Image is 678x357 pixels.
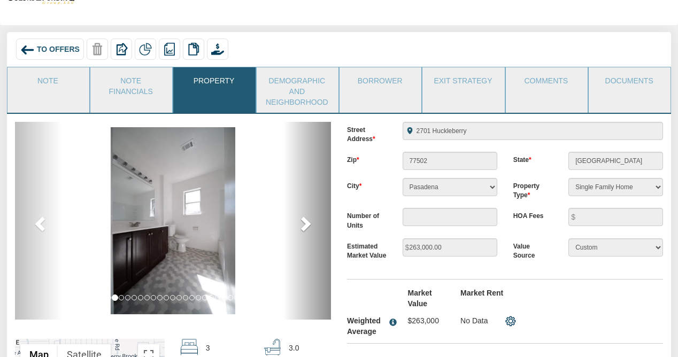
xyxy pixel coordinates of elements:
label: Value Source [505,238,561,260]
img: reports.png [163,43,176,56]
label: Market Value [400,288,453,309]
img: bath.svg [264,339,281,355]
a: Documents [589,67,669,94]
p: $263,000 [408,315,445,326]
label: Zip [339,152,395,165]
img: export.svg [115,43,128,56]
a: Borrower [340,67,420,94]
label: HOA Fees [505,208,561,221]
p: No Data [460,315,497,326]
img: beds.svg [181,339,197,355]
img: copy.png [187,43,200,56]
img: purchase_offer.png [211,43,224,56]
label: Estimated Market Value [339,238,395,260]
a: Demographic and Neighborhood [257,67,337,113]
a: Property [173,67,254,94]
div: Weighted Average [347,315,387,337]
a: Comments [506,67,587,94]
p: 3.0 [289,339,299,357]
img: back_arrow_left_icon.svg [20,43,35,57]
img: settings.png [505,316,516,327]
label: Property Type [505,178,561,200]
a: Note Financials [90,67,171,102]
a: Note [7,67,88,94]
label: State [505,152,561,165]
span: To Offers [37,45,80,54]
label: Market Rent [452,288,505,298]
img: 583039 [111,127,235,314]
img: partial.png [139,43,152,56]
img: trash-disabled.png [91,43,104,56]
label: Street Address [339,122,395,144]
label: City [339,178,395,191]
p: 3 [206,339,210,357]
a: Exit Strategy [422,67,503,94]
label: Number of Units [339,208,395,230]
